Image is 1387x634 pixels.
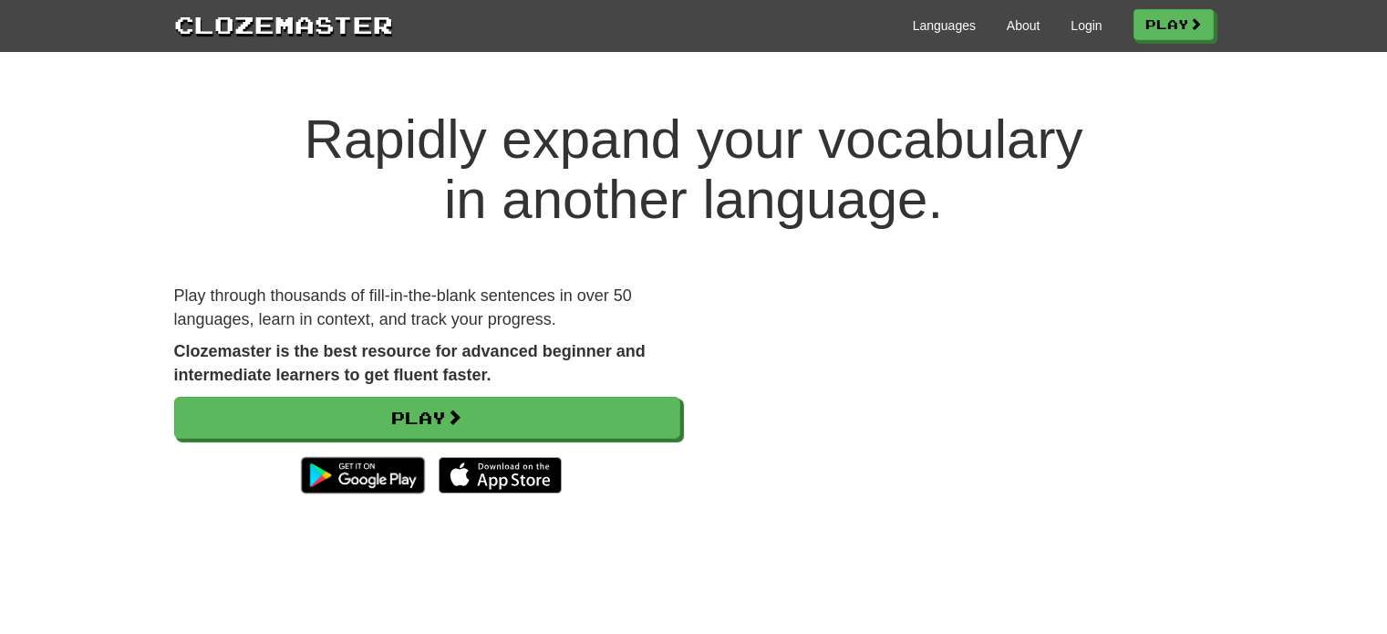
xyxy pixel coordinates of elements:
[1007,16,1040,35] a: About
[174,342,646,384] strong: Clozemaster is the best resource for advanced beginner and intermediate learners to get fluent fa...
[292,448,433,503] img: Get it on Google Play
[913,16,976,35] a: Languages
[1133,9,1214,40] a: Play
[174,7,393,41] a: Clozemaster
[439,457,562,494] img: Download_on_the_App_Store_Badge_US-UK_135x40-25178aeef6eb6b83b96f5f2d004eda3bffbb37122de64afbaef7...
[174,397,680,439] a: Play
[174,285,680,331] p: Play through thousands of fill-in-the-blank sentences in over 50 languages, learn in context, and...
[1071,16,1102,35] a: Login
